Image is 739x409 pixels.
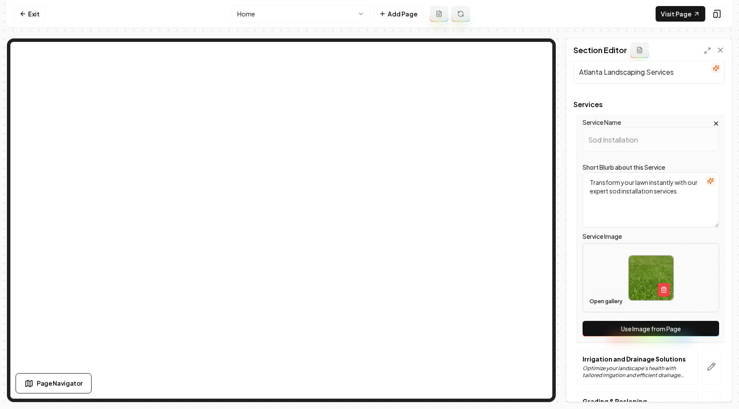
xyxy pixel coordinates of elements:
button: Open gallery [586,295,625,308]
button: Page Navigator [16,373,92,393]
label: Short Blurb about this Service [583,163,665,171]
input: Header [573,60,725,84]
label: Service Image [583,231,719,241]
span: Services [573,101,725,108]
img: image [629,256,673,300]
p: Grading & Resloping [583,397,692,406]
a: Visit Page [656,6,705,22]
a: Exit [14,6,45,22]
input: Service Name [583,127,719,152]
span: Page Navigator [37,379,83,388]
button: Regenerate page [452,6,470,22]
label: Service Name [583,118,621,126]
button: Add admin section prompt [631,42,649,58]
button: Add admin page prompt [430,6,448,22]
p: Optimize your landscape's health with tailored irrigation and efficient drainage systems. [583,365,692,379]
button: Add Page [373,6,423,22]
h2: Section Editor [573,44,627,56]
p: Irrigation and Drainage Solutions [583,355,692,363]
button: Use Image from Page [583,321,719,336]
